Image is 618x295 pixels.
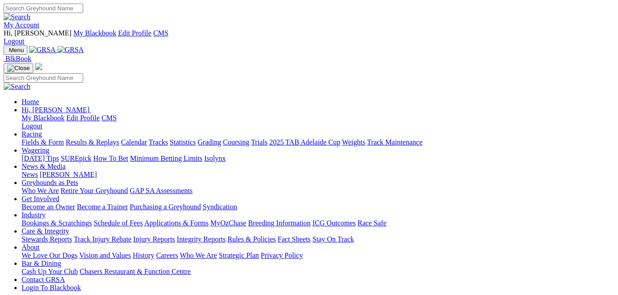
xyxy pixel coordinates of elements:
span: Hi, [PERSON_NAME] [4,29,71,37]
a: Fact Sheets [278,235,311,243]
a: Logout [4,37,24,45]
a: Privacy Policy [261,251,303,259]
a: Schedule of Fees [93,219,142,227]
a: News [22,171,38,178]
button: Toggle navigation [4,63,33,73]
a: Bookings & Scratchings [22,219,92,227]
a: Edit Profile [118,29,151,37]
a: Injury Reports [133,235,175,243]
a: Who We Are [180,251,217,259]
a: ICG Outcomes [312,219,356,227]
a: Cash Up Your Club [22,268,78,275]
a: About [22,243,40,251]
a: Retire Your Greyhound [61,187,128,194]
img: logo-grsa-white.png [35,63,42,70]
a: Calendar [121,138,147,146]
a: Grading [198,138,221,146]
a: Statistics [170,138,196,146]
a: Contact GRSA [22,276,65,283]
a: Coursing [223,138,249,146]
a: Fields & Form [22,138,64,146]
a: Home [22,98,39,106]
input: Search [4,4,83,13]
a: Trials [251,138,267,146]
a: Weights [342,138,365,146]
a: Purchasing a Greyhound [130,203,201,211]
div: Care & Integrity [22,235,614,243]
a: CMS [153,29,169,37]
a: Rules & Policies [227,235,276,243]
a: Logout [22,122,42,130]
div: Bar & Dining [22,268,614,276]
button: Toggle navigation [4,45,27,55]
a: SUREpick [61,154,91,162]
a: Integrity Reports [177,235,226,243]
img: Search [4,13,31,21]
a: Greyhounds as Pets [22,179,78,186]
a: Become a Trainer [77,203,128,211]
a: CMS [102,114,117,122]
a: Racing [22,130,42,138]
a: Applications & Forms [144,219,209,227]
a: Minimum Betting Limits [130,154,202,162]
img: GRSA [29,46,56,54]
a: Track Injury Rebate [74,235,131,243]
a: MyOzChase [210,219,246,227]
div: Get Involved [22,203,614,211]
a: Stewards Reports [22,235,72,243]
a: Who We Are [22,187,59,194]
a: We Love Our Dogs [22,251,77,259]
div: About [22,251,614,260]
a: Get Involved [22,195,59,203]
div: Industry [22,219,614,227]
a: Results & Replays [66,138,119,146]
a: History [133,251,154,259]
a: Wagering [22,146,49,154]
a: Isolynx [204,154,226,162]
a: GAP SA Assessments [130,187,193,194]
a: Syndication [203,203,237,211]
a: Chasers Restaurant & Function Centre [80,268,191,275]
a: [PERSON_NAME] [40,171,97,178]
span: Menu [9,47,24,53]
a: Hi, [PERSON_NAME] [22,106,91,114]
a: Tracks [149,138,168,146]
a: My Blackbook [73,29,116,37]
a: Login To Blackbook [22,284,81,291]
img: Close [7,65,30,72]
a: Track Maintenance [367,138,422,146]
img: Search [4,83,31,91]
a: 2025 TAB Adelaide Cup [269,138,340,146]
a: News & Media [22,163,66,170]
div: Wagering [22,154,614,163]
a: My Account [4,21,40,29]
div: Greyhounds as Pets [22,187,614,195]
div: News & Media [22,171,614,179]
a: My Blackbook [22,114,65,122]
a: Race Safe [357,219,386,227]
a: Stay On Track [312,235,354,243]
input: Search [4,73,83,83]
a: Breeding Information [248,219,311,227]
img: GRSA [58,46,84,54]
a: BlkBook [4,55,31,62]
a: Bar & Dining [22,260,61,267]
a: [DATE] Tips [22,154,59,162]
a: Industry [22,211,45,219]
div: Hi, [PERSON_NAME] [22,114,614,130]
a: How To Bet [93,154,129,162]
a: Vision and Values [79,251,131,259]
a: Careers [156,251,178,259]
a: Care & Integrity [22,227,69,235]
a: Edit Profile [67,114,100,122]
span: BlkBook [5,55,31,62]
div: My Account [4,29,614,45]
a: Strategic Plan [219,251,259,259]
a: Become an Owner [22,203,75,211]
div: Racing [22,138,614,146]
span: Hi, [PERSON_NAME] [22,106,89,114]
